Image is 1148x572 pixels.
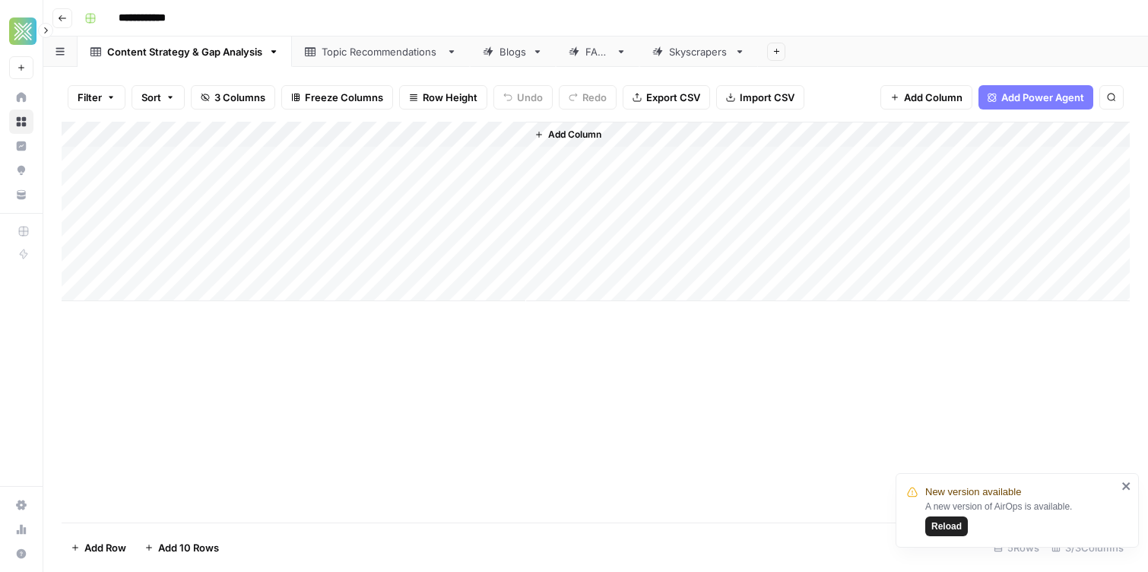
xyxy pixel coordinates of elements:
a: Skyscrapers [639,37,758,67]
div: 5 Rows [988,535,1045,560]
a: Home [9,85,33,110]
button: Add Column [528,125,607,145]
button: Row Height [399,85,487,110]
span: Add Column [904,90,962,105]
span: Filter [78,90,102,105]
button: Sort [132,85,185,110]
span: Freeze Columns [305,90,383,105]
button: Add Power Agent [978,85,1093,110]
button: Redo [559,85,617,110]
a: FAQs [556,37,639,67]
button: Filter [68,85,125,110]
button: Add 10 Rows [135,535,228,560]
div: A new version of AirOps is available. [925,500,1117,536]
a: Settings [9,493,33,517]
button: close [1121,480,1132,492]
button: Undo [493,85,553,110]
div: FAQs [585,44,610,59]
a: Opportunities [9,158,33,183]
a: Content Strategy & Gap Analysis [78,37,292,67]
span: 3 Columns [214,90,265,105]
span: Import CSV [740,90,794,105]
span: Add Power Agent [1001,90,1084,105]
div: Skyscrapers [669,44,728,59]
button: Export CSV [623,85,710,110]
button: Reload [925,516,968,536]
a: Topic Recommendations [292,37,470,67]
span: Undo [517,90,543,105]
span: Add 10 Rows [158,540,219,555]
div: 3/3 Columns [1045,535,1130,560]
img: Xponent21 Logo [9,17,36,45]
span: Reload [931,520,962,533]
a: Usage [9,517,33,542]
a: Blogs [470,37,556,67]
span: Sort [141,90,161,105]
button: 3 Columns [191,85,275,110]
a: Browse [9,110,33,134]
div: Blogs [499,44,526,59]
a: Your Data [9,183,33,207]
button: Add Row [62,535,135,560]
button: Import CSV [716,85,804,110]
div: Topic Recommendations [322,44,440,59]
span: Add Column [548,128,601,141]
span: Row Height [423,90,477,105]
button: Help + Support [9,542,33,566]
button: Freeze Columns [281,85,393,110]
button: Add Column [880,85,972,110]
span: Add Row [84,540,126,555]
a: Insights [9,134,33,158]
button: Workspace: Xponent21 [9,12,33,50]
span: New version available [925,485,1021,500]
div: Content Strategy & Gap Analysis [107,44,262,59]
span: Redo [582,90,607,105]
span: Export CSV [646,90,700,105]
